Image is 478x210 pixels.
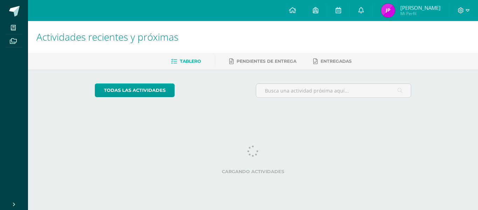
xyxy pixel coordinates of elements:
[321,59,352,64] span: Entregadas
[381,4,395,18] img: 6df7283ad40b7d6c5741ae0c09523470.png
[171,56,201,67] a: Tablero
[313,56,352,67] a: Entregadas
[36,30,178,43] span: Actividades recientes y próximas
[400,11,441,16] span: Mi Perfil
[400,4,441,11] span: [PERSON_NAME]
[180,59,201,64] span: Tablero
[95,83,175,97] a: todas las Actividades
[256,84,411,97] input: Busca una actividad próxima aquí...
[229,56,296,67] a: Pendientes de entrega
[237,59,296,64] span: Pendientes de entrega
[95,169,412,174] label: Cargando actividades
